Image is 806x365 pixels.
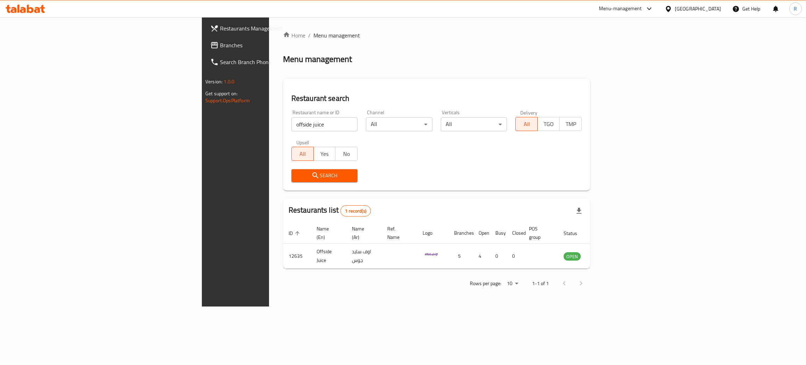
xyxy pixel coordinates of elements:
[529,225,550,241] span: POS group
[335,147,358,161] button: No
[599,5,642,13] div: Menu-management
[366,117,432,131] div: All
[220,24,331,33] span: Restaurants Management
[340,205,371,216] div: Total records count
[220,41,331,49] span: Branches
[507,244,523,269] td: 0
[205,37,337,54] a: Branches
[224,77,234,86] span: 1.0.0
[520,110,538,115] label: Delivery
[417,222,448,244] th: Logo
[313,147,336,161] button: Yes
[490,244,507,269] td: 0
[289,205,371,216] h2: Restaurants list
[559,117,582,131] button: TMP
[338,149,355,159] span: No
[291,147,314,161] button: All
[473,244,490,269] td: 4
[518,119,535,129] span: All
[675,5,721,13] div: [GEOGRAPHIC_DATA]
[563,119,579,129] span: TMP
[540,119,557,129] span: TGO
[515,117,538,131] button: All
[504,278,521,289] div: Rows per page:
[291,93,582,104] h2: Restaurant search
[313,31,360,40] span: Menu management
[205,20,337,37] a: Restaurants Management
[205,96,250,105] a: Support.OpsPlatform
[205,54,337,70] a: Search Branch Phone
[473,222,490,244] th: Open
[346,244,382,269] td: اوف سايد جوس
[441,117,507,131] div: All
[387,225,409,241] span: Ref. Name
[423,246,440,263] img: Offside Juice
[470,279,501,288] p: Rows per page:
[220,58,331,66] span: Search Branch Phone
[571,202,587,219] div: Export file
[283,31,590,40] nav: breadcrumb
[295,149,311,159] span: All
[537,117,560,131] button: TGO
[297,171,352,180] span: Search
[794,5,797,13] span: R
[291,117,358,131] input: Search for restaurant name or ID..
[296,140,309,145] label: Upsell
[507,222,523,244] th: Closed
[564,229,586,237] span: Status
[490,222,507,244] th: Busy
[532,279,549,288] p: 1-1 of 1
[317,225,338,241] span: Name (En)
[283,222,619,269] table: enhanced table
[205,77,222,86] span: Version:
[205,89,238,98] span: Get support on:
[448,222,473,244] th: Branches
[283,54,352,65] h2: Menu management
[317,149,333,159] span: Yes
[341,208,370,214] span: 1 record(s)
[291,169,358,182] button: Search
[352,225,373,241] span: Name (Ar)
[289,229,302,237] span: ID
[448,244,473,269] td: 5
[564,253,581,261] span: OPEN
